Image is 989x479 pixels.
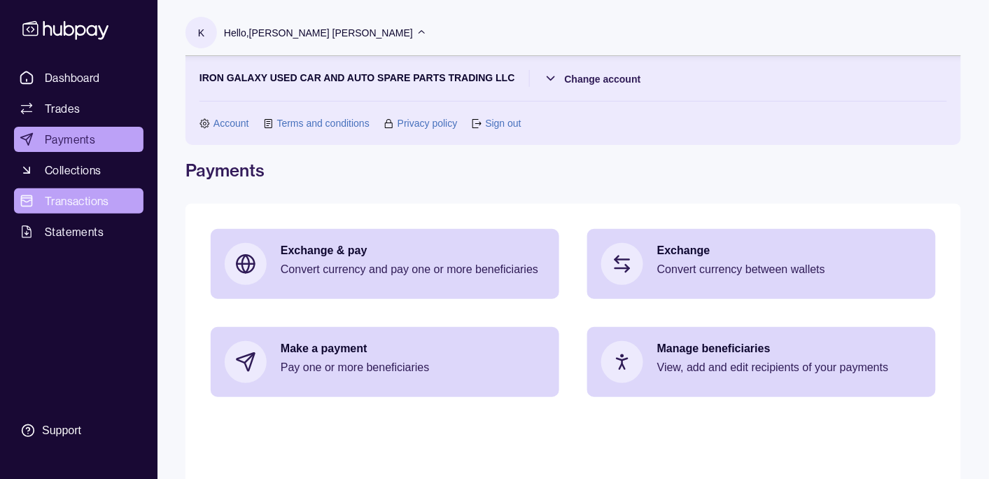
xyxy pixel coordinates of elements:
[198,25,204,41] p: K
[14,65,143,90] a: Dashboard
[657,341,922,356] p: Manage beneficiaries
[14,219,143,244] a: Statements
[485,116,521,131] a: Sign out
[45,131,95,148] span: Payments
[587,327,936,397] a: Manage beneficiariesView, add and edit recipients of your payments
[281,262,545,277] p: Convert currency and pay one or more beneficiaries
[657,262,922,277] p: Convert currency between wallets
[45,193,109,209] span: Transactions
[14,127,143,152] a: Payments
[565,74,641,85] span: Change account
[45,100,80,117] span: Trades
[657,360,922,375] p: View, add and edit recipients of your payments
[14,188,143,214] a: Transactions
[398,116,458,131] a: Privacy policy
[281,360,545,375] p: Pay one or more beneficiaries
[42,423,81,438] div: Support
[14,96,143,121] a: Trades
[544,70,641,87] button: Change account
[45,223,104,240] span: Statements
[14,416,143,445] a: Support
[657,243,922,258] p: Exchange
[281,341,545,356] p: Make a payment
[14,158,143,183] a: Collections
[211,327,559,397] a: Make a paymentPay one or more beneficiaries
[199,70,515,87] p: IRON GALAXY USED CAR AND AUTO SPARE PARTS TRADING LLC
[185,159,961,181] h1: Payments
[587,229,936,299] a: ExchangeConvert currency between wallets
[224,25,413,41] p: Hello, [PERSON_NAME] [PERSON_NAME]
[281,243,545,258] p: Exchange & pay
[45,69,100,86] span: Dashboard
[45,162,101,179] span: Collections
[211,229,559,299] a: Exchange & payConvert currency and pay one or more beneficiaries
[277,116,370,131] a: Terms and conditions
[213,116,249,131] a: Account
